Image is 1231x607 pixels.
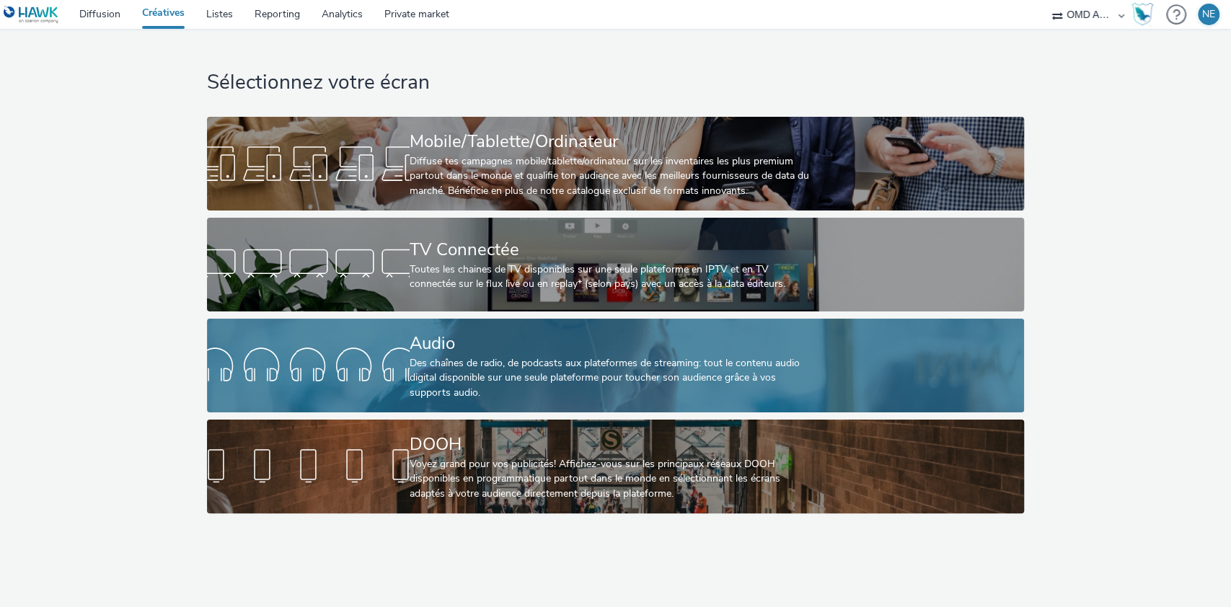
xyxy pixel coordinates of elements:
[410,237,816,262] div: TV Connectée
[410,331,816,356] div: Audio
[1131,3,1159,26] a: Hawk Academy
[207,117,1024,211] a: Mobile/Tablette/OrdinateurDiffuse tes campagnes mobile/tablette/ordinateur sur les inventaires le...
[207,420,1024,513] a: DOOHVoyez grand pour vos publicités! Affichez-vous sur les principaux réseaux DOOH disponibles en...
[1202,4,1215,25] div: NE
[410,457,816,501] div: Voyez grand pour vos publicités! Affichez-vous sur les principaux réseaux DOOH disponibles en pro...
[1131,3,1153,26] img: Hawk Academy
[410,154,816,198] div: Diffuse tes campagnes mobile/tablette/ordinateur sur les inventaires les plus premium partout dan...
[410,129,816,154] div: Mobile/Tablette/Ordinateur
[207,218,1024,311] a: TV ConnectéeToutes les chaines de TV disponibles sur une seule plateforme en IPTV et en TV connec...
[410,432,816,457] div: DOOH
[207,319,1024,412] a: AudioDes chaînes de radio, de podcasts aux plateformes de streaming: tout le contenu audio digita...
[4,6,59,24] img: undefined Logo
[410,356,816,400] div: Des chaînes de radio, de podcasts aux plateformes de streaming: tout le contenu audio digital dis...
[410,262,816,292] div: Toutes les chaines de TV disponibles sur une seule plateforme en IPTV et en TV connectée sur le f...
[207,69,1024,97] h1: Sélectionnez votre écran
